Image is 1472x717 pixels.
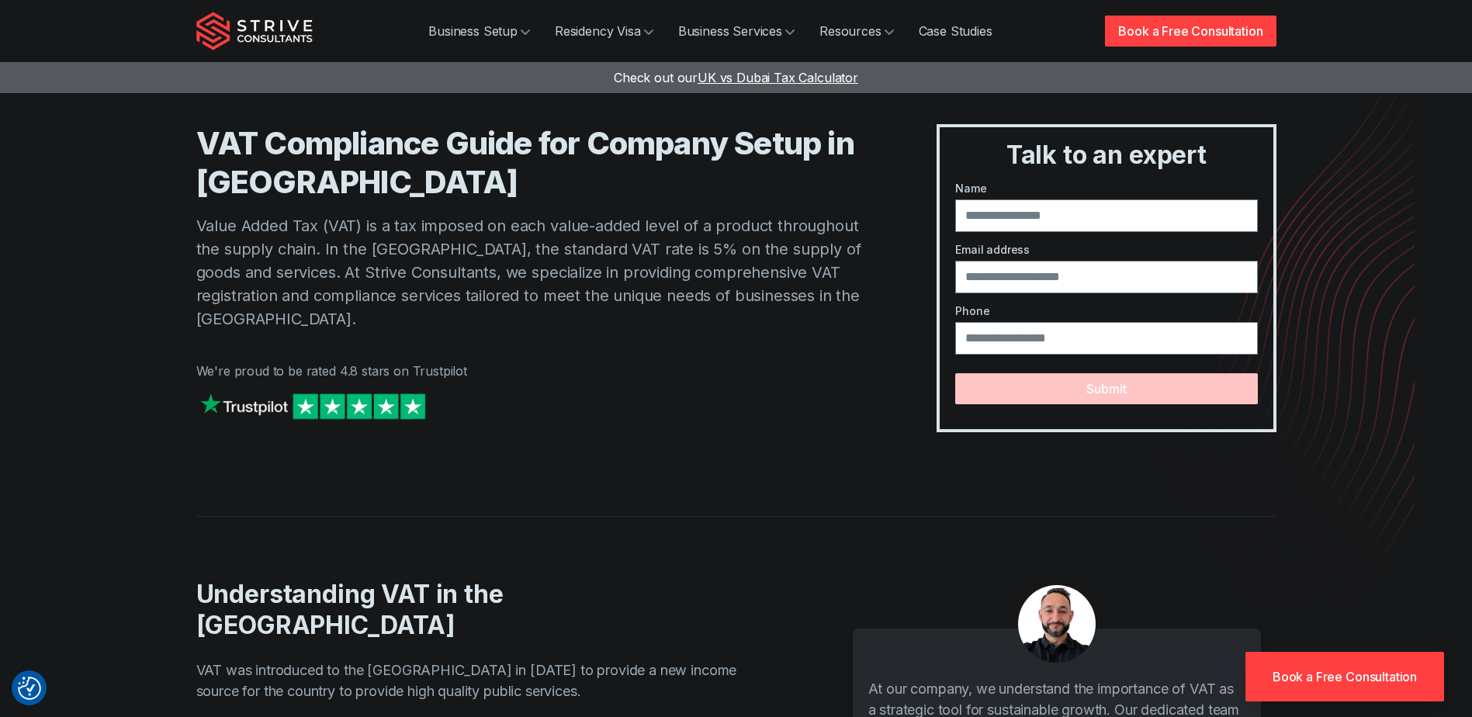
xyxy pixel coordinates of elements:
[1105,16,1276,47] a: Book a Free Consultation
[196,390,429,423] img: Strive on Trustpilot
[666,16,807,47] a: Business Services
[416,16,542,47] a: Business Setup
[542,16,666,47] a: Residency Visa
[955,241,1257,258] label: Email address
[614,70,858,85] a: Check out ourUK vs Dubai Tax Calculator
[906,16,1005,47] a: Case Studies
[196,362,875,380] p: We're proud to be rated 4.8 stars on Trustpilot
[955,180,1257,196] label: Name
[1018,585,1096,663] img: aDXDSydWJ-7kSlbU_Untitleddesign-75-.png
[18,677,41,700] button: Consent Preferences
[196,12,313,50] img: Strive Consultants
[196,579,769,641] h2: Understanding VAT in the [GEOGRAPHIC_DATA]
[698,70,858,85] span: UK vs Dubai Tax Calculator
[196,214,875,331] p: Value Added Tax (VAT) is a tax imposed on each value-added level of a product throughout the supp...
[18,677,41,700] img: Revisit consent button
[955,373,1257,404] button: Submit
[955,303,1257,319] label: Phone
[196,124,875,202] h1: VAT Compliance Guide for Company Setup in [GEOGRAPHIC_DATA]
[946,140,1266,171] h3: Talk to an expert
[196,660,769,701] p: VAT was introduced to the [GEOGRAPHIC_DATA] in [DATE] to provide a new income source for the coun...
[1245,652,1444,701] a: Book a Free Consultation
[807,16,906,47] a: Resources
